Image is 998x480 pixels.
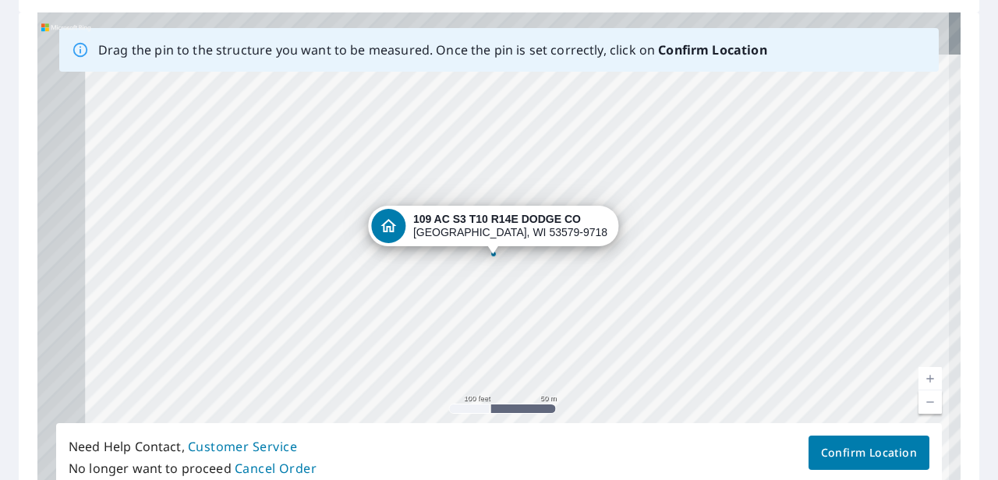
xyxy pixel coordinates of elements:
[235,457,317,479] button: Cancel Order
[413,213,581,225] strong: 109 AC S3 T10 R14E DODGE CO
[188,436,297,457] button: Customer Service
[918,367,942,390] a: Current Level 18, Zoom In
[413,213,607,239] div: [GEOGRAPHIC_DATA], WI 53579-9718
[98,41,767,59] p: Drag the pin to the structure you want to be measured. Once the pin is set correctly, click on
[69,457,317,479] p: No longer want to proceed
[658,41,766,58] b: Confirm Location
[368,206,618,254] div: Dropped pin, building 1, Residential property, 109 AC S3 T10 R14E DODGE CO REESEVILLE, WI 53579-9718
[821,443,917,463] span: Confirm Location
[69,436,317,457] p: Need Help Contact,
[809,436,929,470] button: Confirm Location
[918,390,942,414] a: Current Level 18, Zoom Out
